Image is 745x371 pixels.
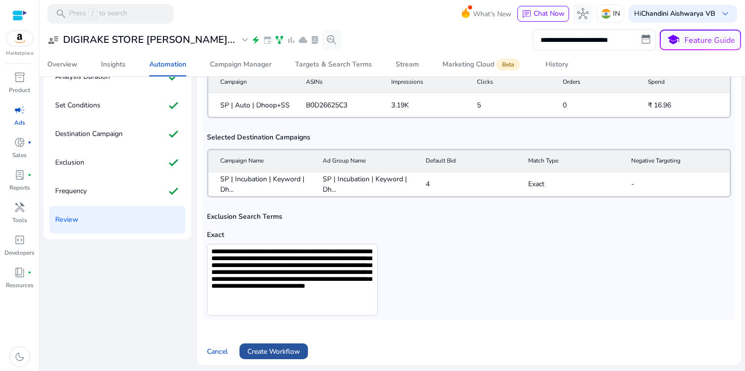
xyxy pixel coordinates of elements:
h5: Exclusion Search Terms [207,213,731,221]
mat-cell: 4 [418,172,520,196]
span: school [666,33,680,47]
p: Resources [6,281,34,290]
p: Sales [12,151,27,160]
p: Marketplace [6,50,34,57]
span: electric_bolt [251,35,261,45]
span: Beta [496,59,520,70]
mat-cell: 3.19K [383,93,469,117]
div: Marketing Cloud [442,61,522,68]
span: fiber_manual_record [28,173,32,177]
div: History [545,61,568,68]
p: Exclusion [55,155,84,170]
mat-header-cell: Ad Group Name [315,150,417,172]
span: donut_small [14,136,26,148]
h3: DIGIRAKE STORE [PERSON_NAME]... [63,34,235,46]
p: Set Conditions [55,98,101,113]
span: dark_mode [14,351,26,363]
div: Stream [396,61,419,68]
mat-icon: check [168,69,179,85]
button: hub [573,4,593,24]
p: Tools [12,216,27,225]
span: handyman [14,202,26,213]
mat-header-cell: Impressions [383,71,469,93]
span: Cancel [207,346,228,357]
span: lab_profile [14,169,26,181]
div: Targets & Search Terms [295,61,372,68]
mat-cell: 5 [469,93,555,117]
mat-icon: check [168,98,179,113]
h5: Exact [207,231,378,239]
span: book_4 [14,267,26,278]
span: chat [522,9,532,19]
button: chatChat Now [517,6,569,22]
button: Cancel [203,343,232,359]
span: cloud [298,35,308,45]
span: hub [577,8,589,20]
b: Chandini Aishwarya VB [641,9,715,18]
mat-cell: ₹ 16.96 [640,93,730,117]
span: Chat Now [534,9,565,18]
span: SP | Incubation | Keyword | Dh... [220,174,307,195]
mat-cell: - [623,172,730,196]
div: Overview [47,61,77,68]
mat-header-cell: Default Bid [418,150,520,172]
span: event [263,35,272,45]
mat-header-cell: Negative Targeting [623,150,730,172]
span: keyboard_arrow_down [719,8,731,20]
p: Analysis Duration [55,69,110,85]
button: Create Workflow [239,343,308,359]
mat-header-cell: Spend [640,71,730,93]
span: lab_profile [310,35,320,45]
span: campaign [14,104,26,116]
span: expand_more [239,34,251,46]
p: Destination Campaign [55,126,123,142]
span: user_attributes [47,34,59,46]
img: in.svg [601,9,611,19]
span: family_history [274,35,284,45]
mat-header-cell: ASINs [298,71,384,93]
div: Campaign Manager [210,61,271,68]
span: fiber_manual_record [28,140,32,144]
h5: Selected Destination Campaigns [207,134,731,142]
span: fiber_manual_record [28,270,32,274]
mat-cell: 0 [555,93,641,117]
mat-header-cell: Campaign Name [208,150,315,172]
mat-icon: check [168,126,179,142]
p: Review [55,212,78,228]
mat-header-cell: Orders [555,71,641,93]
button: schoolFeature Guide [660,30,741,50]
div: Insights [101,61,126,68]
span: SP | Auto | Dhoop+SS [220,100,290,110]
span: bar_chart [286,35,296,45]
mat-header-cell: Clicks [469,71,555,93]
span: / [88,8,97,19]
img: amazon.svg [6,31,33,46]
p: Developers [4,248,34,257]
p: Press to search [69,8,127,19]
mat-icon: check [168,155,179,170]
p: Ads [14,118,25,127]
mat-header-cell: Campaign [208,71,298,93]
button: search_insights [322,30,341,50]
mat-header-cell: Match Type [520,150,623,172]
span: inventory_2 [14,71,26,83]
p: IN [613,5,620,22]
span: B0D26625C3 [306,100,347,110]
span: What's New [473,5,511,23]
span: Create Workflow [247,346,300,357]
p: Reports [9,183,30,192]
p: Product [9,86,30,95]
span: code_blocks [14,234,26,246]
mat-icon: check [168,183,179,199]
p: Hi [634,10,715,17]
span: search [55,8,67,20]
span: SP | Incubation | Keyword | Dh... [323,174,409,195]
p: Frequency [55,183,87,199]
p: Feature Guide [684,34,735,46]
div: Automation [149,61,186,68]
span: search_insights [326,34,338,46]
mat-cell: Exact [520,172,623,196]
